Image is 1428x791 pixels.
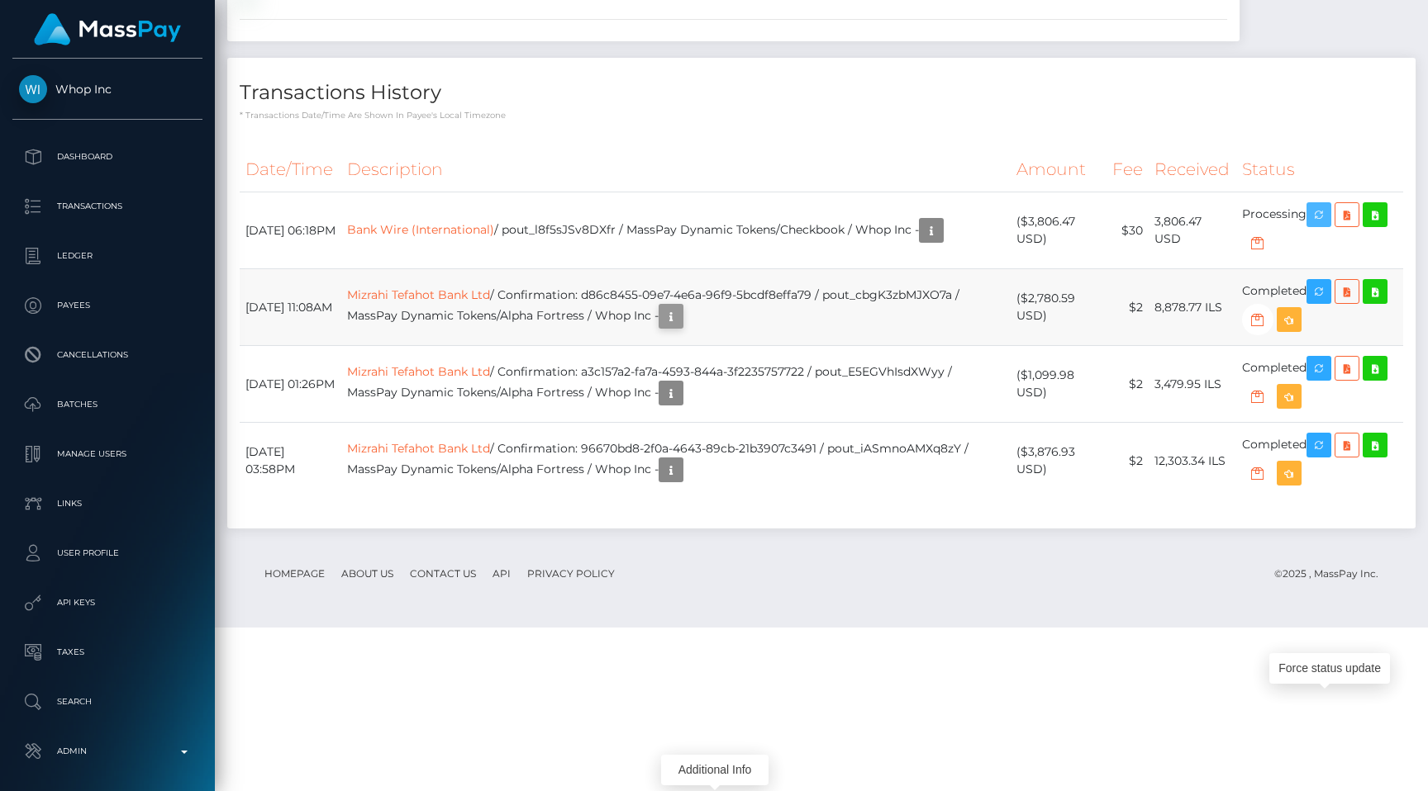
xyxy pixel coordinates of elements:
a: Ledger [12,235,202,277]
td: 3,806.47 USD [1149,192,1236,269]
div: Force status update [1269,653,1390,684]
td: 8,878.77 ILS [1149,269,1236,346]
td: 12,303.34 ILS [1149,423,1236,500]
a: Cancellations [12,334,202,376]
td: $2 [1107,423,1149,500]
th: Description [341,147,1011,192]
td: [DATE] 06:18PM [240,192,341,269]
td: ($3,876.93 USD) [1011,423,1107,500]
td: $2 [1107,269,1149,346]
a: About Us [335,561,400,586]
a: Manage Users [12,433,202,475]
th: Status [1236,147,1403,192]
td: [DATE] 01:26PM [240,346,341,423]
p: * Transactions date/time are shown in payee's local timezone [240,109,1403,121]
th: Fee [1107,147,1149,192]
p: User Profile [19,541,196,566]
div: Additional Info [661,755,769,785]
td: $2 [1107,346,1149,423]
img: MassPay Logo [34,13,181,45]
td: / Confirmation: a3c157a2-fa7a-4593-844a-3f2235757722 / pout_E5EGVhIsdXWyy / MassPay Dynamic Token... [341,346,1011,423]
td: ($3,806.47 USD) [1011,192,1107,269]
td: ($2,780.59 USD) [1011,269,1107,346]
p: Dashboard [19,144,196,169]
a: Batches [12,384,202,425]
a: Dashboard [12,136,202,178]
p: Taxes [19,640,196,665]
a: Bank Wire (International) [347,222,494,237]
a: Mizrahi Tefahot Bank Ltd [347,287,490,302]
img: Whop Inc [19,75,47,103]
th: Received [1149,147,1236,192]
p: Payees [19,293,196,318]
a: Search [12,681,202,722]
p: Cancellations [19,343,196,367]
td: Completed [1236,346,1403,423]
a: Links [12,483,202,524]
a: Mizrahi Tefahot Bank Ltd [347,364,490,379]
td: Processing [1236,192,1403,269]
a: API Keys [12,582,202,623]
td: Completed [1236,269,1403,346]
td: / Confirmation: d86c8455-09e7-4e6a-96f9-5bcdf8effa79 / pout_cbgK3zbMJXO7a / MassPay Dynamic Token... [341,269,1011,346]
a: Taxes [12,632,202,673]
p: Ledger [19,244,196,268]
td: 3,479.95 ILS [1149,346,1236,423]
p: Manage Users [19,442,196,467]
th: Date/Time [240,147,341,192]
a: API [486,561,517,586]
a: Transactions [12,186,202,227]
p: Links [19,491,196,516]
p: API Keys [19,590,196,615]
td: / Confirmation: 96670bd8-2f0a-4643-89cb-21b3907c3491 / pout_iASmnoAMXq8zY / MassPay Dynamic Token... [341,423,1011,500]
th: Amount [1011,147,1107,192]
td: [DATE] 03:58PM [240,423,341,500]
p: Admin [19,739,196,764]
p: Batches [19,392,196,417]
a: Payees [12,285,202,326]
a: User Profile [12,533,202,574]
span: Whop Inc [12,82,202,97]
td: [DATE] 11:08AM [240,269,341,346]
td: Completed [1236,423,1403,500]
a: Privacy Policy [521,561,621,586]
a: Contact Us [403,561,483,586]
a: Admin [12,731,202,772]
p: Transactions [19,194,196,219]
a: Mizrahi Tefahot Bank Ltd [347,441,490,456]
td: / pout_l8f5sJSv8DXfr / MassPay Dynamic Tokens/Checkbook / Whop Inc - [341,192,1011,269]
p: Search [19,689,196,714]
h4: Transactions History [240,78,1403,107]
div: © 2025 , MassPay Inc. [1274,565,1391,583]
td: ($1,099.98 USD) [1011,346,1107,423]
a: Homepage [258,561,331,586]
td: $30 [1107,192,1149,269]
